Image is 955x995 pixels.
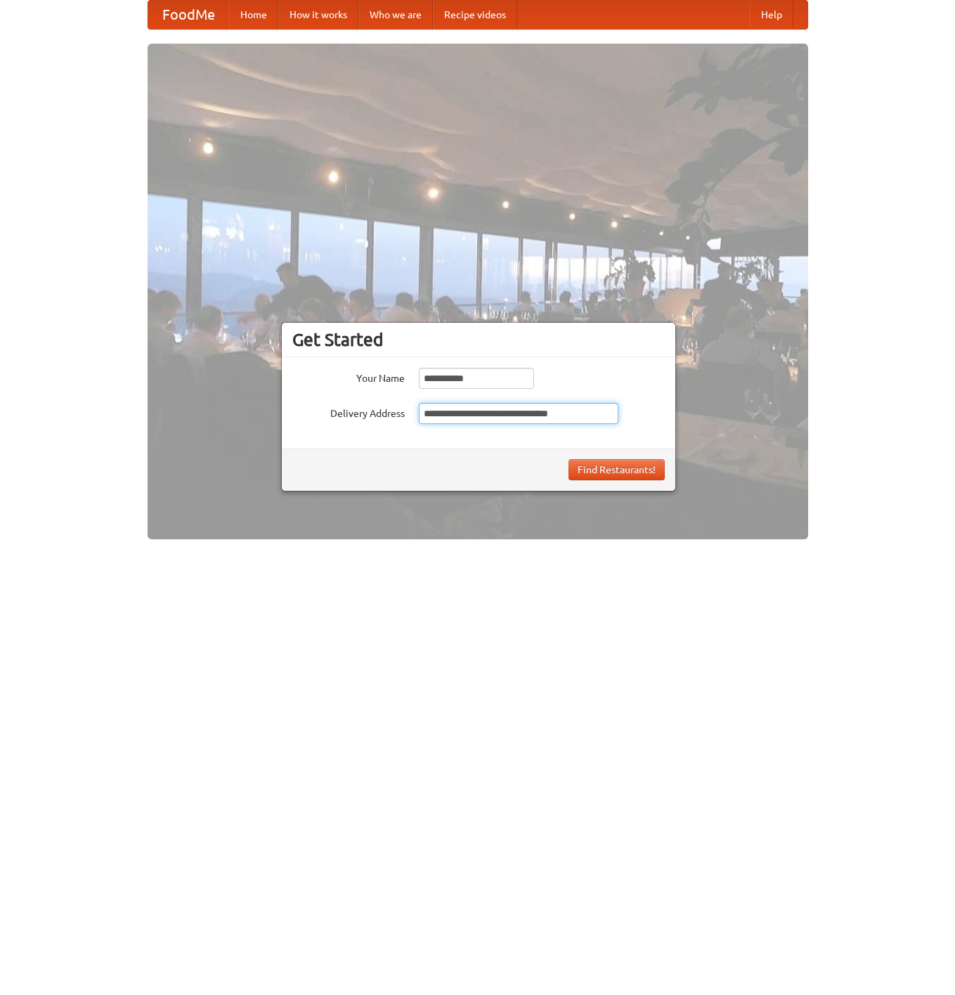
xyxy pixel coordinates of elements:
a: FoodMe [148,1,229,29]
label: Delivery Address [292,403,405,421]
a: Home [229,1,278,29]
a: Recipe videos [433,1,517,29]
button: Find Restaurants! [569,459,665,480]
h3: Get Started [292,329,665,350]
a: Help [750,1,793,29]
a: How it works [278,1,358,29]
a: Who we are [358,1,433,29]
label: Your Name [292,368,405,385]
